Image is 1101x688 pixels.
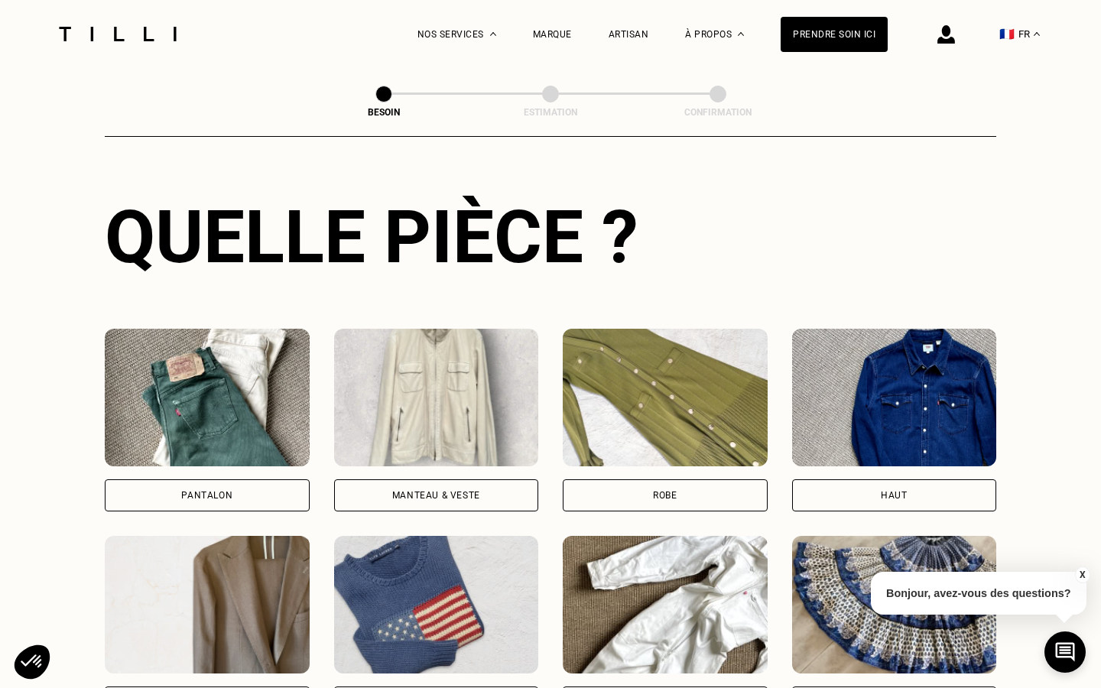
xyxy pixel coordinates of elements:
[792,329,997,466] img: Tilli retouche votre Haut
[792,536,997,673] img: Tilli retouche votre Jupe
[1034,32,1040,36] img: menu déroulant
[474,107,627,118] div: Estimation
[609,29,649,40] a: Artisan
[533,29,572,40] a: Marque
[641,107,794,118] div: Confirmation
[881,491,907,500] div: Haut
[871,572,1086,615] p: Bonjour, avez-vous des questions?
[738,32,744,36] img: Menu déroulant à propos
[105,536,310,673] img: Tilli retouche votre Tailleur
[307,107,460,118] div: Besoin
[1074,566,1090,583] button: X
[181,491,232,500] div: Pantalon
[563,536,768,673] img: Tilli retouche votre Combinaison
[653,491,677,500] div: Robe
[105,329,310,466] img: Tilli retouche votre Pantalon
[105,194,996,280] div: Quelle pièce ?
[999,27,1015,41] span: 🇫🇷
[334,536,539,673] img: Tilli retouche votre Pull & gilet
[392,491,480,500] div: Manteau & Veste
[490,32,496,36] img: Menu déroulant
[781,17,888,52] a: Prendre soin ici
[563,329,768,466] img: Tilli retouche votre Robe
[54,27,182,41] img: Logo du service de couturière Tilli
[334,329,539,466] img: Tilli retouche votre Manteau & Veste
[937,25,955,44] img: icône connexion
